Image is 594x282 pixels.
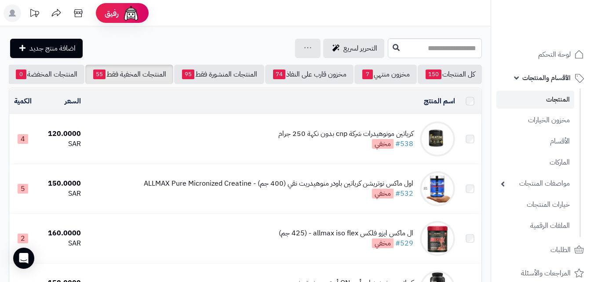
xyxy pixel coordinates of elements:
a: #532 [395,188,413,199]
span: 150 [426,70,441,79]
a: السعر [65,96,81,106]
div: SAR [40,238,81,249]
span: 5 [18,184,28,194]
a: كل المنتجات150 [418,65,482,84]
a: المنتجات المخفية فقط55 [85,65,173,84]
a: الملفات الرقمية [496,216,574,235]
div: 160.0000 [40,228,81,238]
a: تحديثات المنصة [23,4,45,24]
span: 4 [18,134,28,144]
a: #529 [395,238,413,249]
div: 150.0000 [40,179,81,189]
span: 55 [93,70,106,79]
img: كرياتين مونوهيدرات شركة cnp بدون نكهة 250 جرام [420,121,455,157]
span: 74 [273,70,285,79]
a: الكمية [14,96,32,106]
span: 7 [362,70,373,79]
div: ال ماكس ايزو فلكس allmax iso flex - (425 جم) [279,228,413,238]
a: #538 [395,139,413,149]
span: مخفي [372,189,394,198]
img: logo-2.png [534,25,586,43]
a: مواصفات المنتجات [496,174,574,193]
a: اضافة منتج جديد [10,39,83,58]
a: مخزون قارب على النفاذ74 [265,65,353,84]
span: اضافة منتج جديد [29,43,76,54]
a: الطلبات [496,239,589,260]
a: المنتجات المخفضة0 [8,65,84,84]
span: 0 [16,70,26,79]
span: الطلبات [550,244,571,256]
a: الأقسام [496,132,574,151]
span: 2 [18,234,28,243]
div: كرياتين مونوهيدرات شركة cnp بدون نكهة 250 جرام [278,129,413,139]
a: مخزون منتهي7 [354,65,417,84]
img: ال ماكس ايزو فلكس allmax iso flex - (425 جم) [420,221,455,256]
a: اسم المنتج [424,96,455,106]
a: خيارات المنتجات [496,195,574,214]
span: رفيق [105,8,119,18]
span: مخفي [372,139,394,149]
span: لوحة التحكم [538,48,571,61]
div: Open Intercom Messenger [13,248,34,269]
div: اول ماكس نوتريشن كرياتين باودر منوهيدريت نقي (400 جم) - ALLMAX Pure Micronized Creatine [144,179,413,189]
div: 120.0000 [40,129,81,139]
img: ai-face.png [122,4,140,22]
span: الأقسام والمنتجات [522,72,571,84]
span: مخفي [372,238,394,248]
a: المنتجات المنشورة فقط95 [174,65,264,84]
span: 95 [182,70,194,79]
div: SAR [40,139,81,149]
a: لوحة التحكم [496,44,589,65]
div: SAR [40,189,81,199]
a: التحرير لسريع [323,39,384,58]
a: مخزون الخيارات [496,111,574,130]
img: اول ماكس نوتريشن كرياتين باودر منوهيدريت نقي (400 جم) - ALLMAX Pure Micronized Creatine [420,171,455,206]
span: التحرير لسريع [343,43,377,54]
a: المنتجات [496,91,574,109]
span: المراجعات والأسئلة [521,267,571,279]
a: الماركات [496,153,574,172]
